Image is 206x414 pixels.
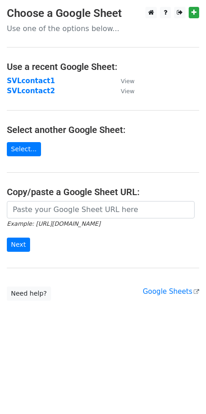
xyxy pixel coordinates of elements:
[121,78,134,85] small: View
[7,220,100,227] small: Example: [URL][DOMAIN_NAME]
[121,88,134,95] small: View
[143,287,199,296] a: Google Sheets
[112,87,134,95] a: View
[7,142,41,156] a: Select...
[7,287,51,301] a: Need help?
[7,124,199,135] h4: Select another Google Sheet:
[7,238,30,252] input: Next
[7,61,199,72] h4: Use a recent Google Sheet:
[7,24,199,33] p: Use one of the options below...
[7,77,55,85] a: SVLcontact1
[7,87,55,95] a: SVLcontact2
[7,186,199,197] h4: Copy/paste a Google Sheet URL:
[112,77,134,85] a: View
[7,201,195,218] input: Paste your Google Sheet URL here
[7,7,199,20] h3: Choose a Google Sheet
